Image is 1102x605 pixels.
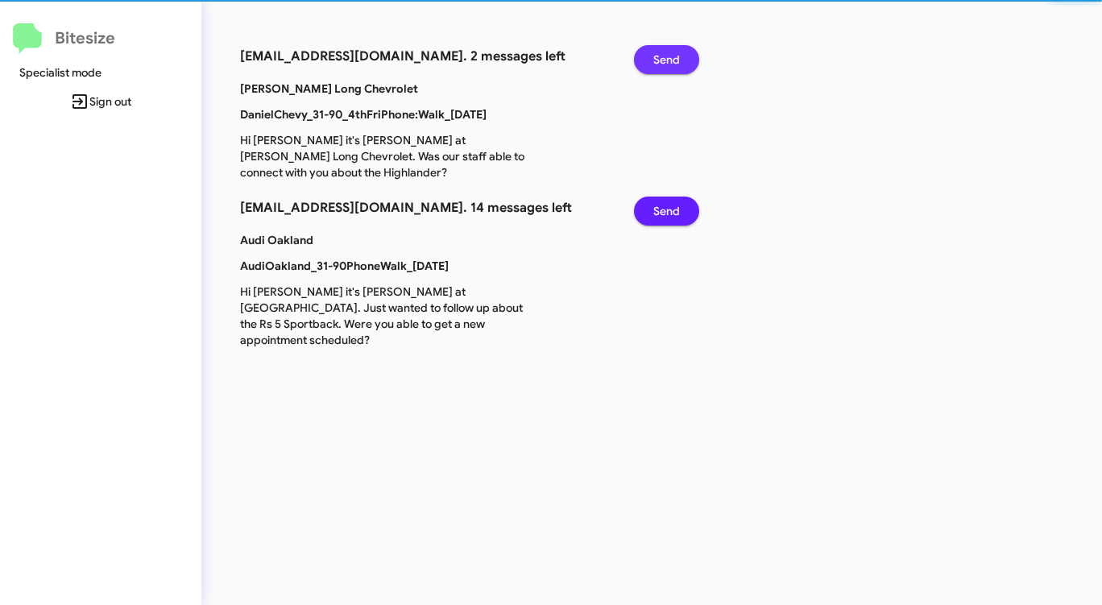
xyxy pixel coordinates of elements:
span: Send [653,45,680,74]
a: Bitesize [13,23,115,54]
button: Send [634,197,699,226]
b: DanielChevy_31-90_4thFriPhone:Walk_[DATE] [240,107,487,122]
b: [PERSON_NAME] Long Chevrolet [240,81,418,96]
span: Sign out [13,87,188,116]
button: Send [634,45,699,74]
p: Hi [PERSON_NAME] it's [PERSON_NAME] at [PERSON_NAME] Long Chevrolet. Was our staff able to connec... [228,132,543,180]
h3: [EMAIL_ADDRESS][DOMAIN_NAME]. 14 messages left [240,197,610,219]
h3: [EMAIL_ADDRESS][DOMAIN_NAME]. 2 messages left [240,45,610,68]
b: AudiOakland_31-90PhoneWalk_[DATE] [240,259,449,273]
span: Send [653,197,680,226]
p: Hi [PERSON_NAME] it's [PERSON_NAME] at [GEOGRAPHIC_DATA]. Just wanted to follow up about the Rs 5... [228,284,543,348]
b: Audi Oakland [240,233,313,247]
